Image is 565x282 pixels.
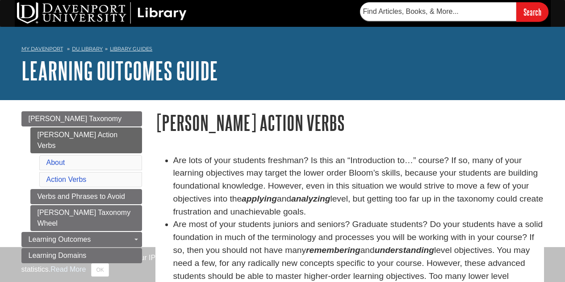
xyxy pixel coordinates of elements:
[72,46,103,52] a: DU Library
[46,159,65,166] a: About
[21,248,142,263] a: Learning Domains
[360,2,516,21] input: Find Articles, Books, & More...
[21,232,142,247] a: Learning Outcomes
[173,154,544,219] li: Are lots of your students freshman? Is this an “Introduction to…” course? If so, many of your lea...
[29,236,91,243] span: Learning Outcomes
[21,111,142,126] a: [PERSON_NAME] Taxonomy
[30,189,142,204] a: Verbs and Phrases to Avoid
[29,115,122,122] span: [PERSON_NAME] Taxonomy
[375,245,434,255] em: understanding
[46,176,87,183] a: Action Verbs
[17,2,187,24] img: DU Library
[110,46,152,52] a: Library Guides
[306,245,360,255] em: remembering
[21,45,63,53] a: My Davenport
[242,194,277,203] strong: applying
[30,127,142,153] a: [PERSON_NAME] Action Verbs
[21,111,142,263] div: Guide Page Menu
[21,43,544,57] nav: breadcrumb
[155,111,544,134] h1: [PERSON_NAME] Action Verbs
[29,252,87,259] span: Learning Domains
[21,57,218,84] a: Learning Outcomes Guide
[291,194,330,203] strong: analyzing
[30,205,142,231] a: [PERSON_NAME] Taxonomy Wheel
[360,2,548,21] form: Searches DU Library's articles, books, and more
[516,2,548,21] input: Search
